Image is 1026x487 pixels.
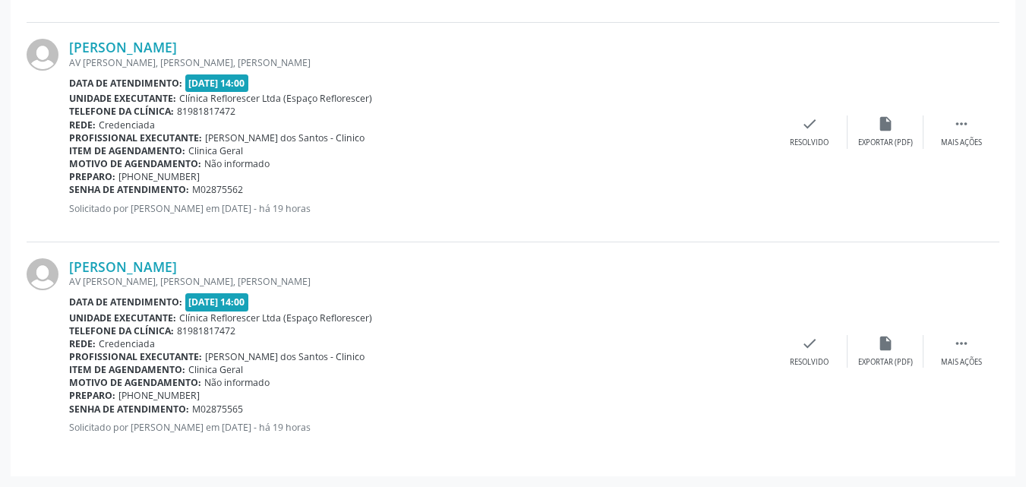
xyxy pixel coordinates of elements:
b: Rede: [69,337,96,350]
div: Mais ações [941,138,982,148]
i: insert_drive_file [877,335,894,352]
i:  [953,115,970,132]
span: Não informado [204,157,270,170]
span: 81981817472 [177,105,235,118]
i: insert_drive_file [877,115,894,132]
span: Clínica Reflorescer Ltda (Espaço Reflorescer) [179,92,372,105]
span: [PHONE_NUMBER] [118,170,200,183]
span: M02875565 [192,403,243,416]
div: Exportar (PDF) [858,357,913,368]
a: [PERSON_NAME] [69,258,177,275]
span: Não informado [204,376,270,389]
b: Telefone da clínica: [69,105,174,118]
span: Credenciada [99,337,155,350]
b: Preparo: [69,389,115,402]
b: Data de atendimento: [69,77,182,90]
span: M02875562 [192,183,243,196]
i: check [801,335,818,352]
img: img [27,258,58,290]
b: Senha de atendimento: [69,183,189,196]
span: Clínica Reflorescer Ltda (Espaço Reflorescer) [179,311,372,324]
div: Resolvido [790,357,829,368]
p: Solicitado por [PERSON_NAME] em [DATE] - há 19 horas [69,202,772,215]
span: [PERSON_NAME] dos Santos - Clinico [205,131,365,144]
span: [DATE] 14:00 [185,293,249,311]
b: Motivo de agendamento: [69,376,201,389]
div: Mais ações [941,357,982,368]
div: Resolvido [790,138,829,148]
span: [DATE] 14:00 [185,74,249,92]
b: Item de agendamento: [69,144,185,157]
b: Profissional executante: [69,131,202,144]
b: Rede: [69,119,96,131]
b: Preparo: [69,170,115,183]
a: [PERSON_NAME] [69,39,177,55]
b: Data de atendimento: [69,296,182,308]
b: Telefone da clínica: [69,324,174,337]
span: [PHONE_NUMBER] [118,389,200,402]
span: Clinica Geral [188,144,243,157]
b: Item de agendamento: [69,363,185,376]
b: Profissional executante: [69,350,202,363]
div: AV [PERSON_NAME], [PERSON_NAME], [PERSON_NAME] [69,56,772,69]
i: check [801,115,818,132]
div: AV [PERSON_NAME], [PERSON_NAME], [PERSON_NAME] [69,275,772,288]
span: [PERSON_NAME] dos Santos - Clinico [205,350,365,363]
b: Senha de atendimento: [69,403,189,416]
b: Motivo de agendamento: [69,157,201,170]
span: Credenciada [99,119,155,131]
img: img [27,39,58,71]
i:  [953,335,970,352]
span: 81981817472 [177,324,235,337]
div: Exportar (PDF) [858,138,913,148]
p: Solicitado por [PERSON_NAME] em [DATE] - há 19 horas [69,421,772,434]
b: Unidade executante: [69,92,176,105]
b: Unidade executante: [69,311,176,324]
span: Clinica Geral [188,363,243,376]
